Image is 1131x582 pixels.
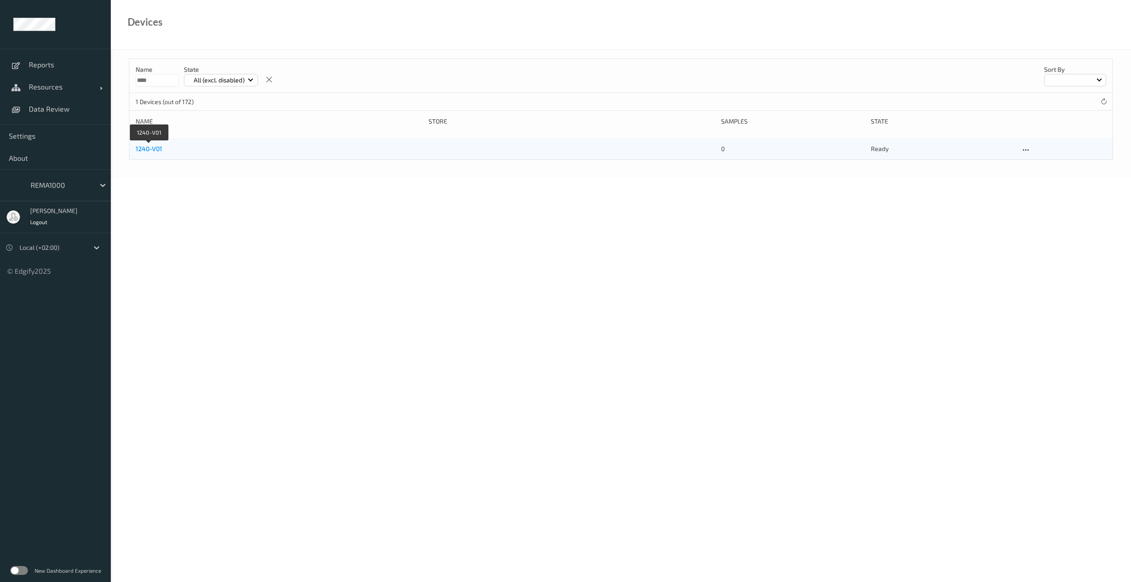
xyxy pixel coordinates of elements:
a: 1240-V01 [136,145,162,152]
p: 1 Devices (out of 172) [136,97,202,106]
p: All (excl. disabled) [191,76,248,85]
p: Sort by [1044,65,1106,74]
div: State [871,117,1014,126]
p: State [184,65,258,74]
div: Samples [721,117,864,126]
div: 0 [721,144,864,153]
div: Store [429,117,715,126]
p: ready [871,144,1014,153]
div: Devices [128,18,163,27]
div: Name [136,117,422,126]
p: Name [136,65,179,74]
